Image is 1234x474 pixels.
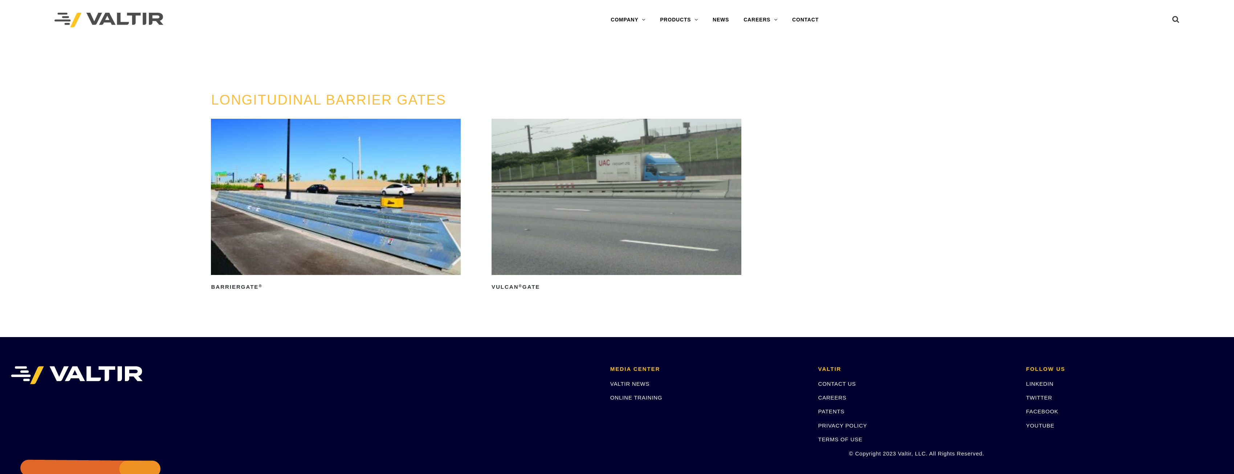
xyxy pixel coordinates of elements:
sup: ® [258,284,262,288]
a: PRIVACY POLICY [818,422,867,429]
p: © Copyright 2023 Valtir, LLC. All Rights Reserved. [818,449,1015,458]
a: YOUTUBE [1026,422,1054,429]
a: FACEBOOK [1026,408,1058,414]
img: VALTIR [11,366,143,384]
a: CONTACT US [818,381,856,387]
span: GATES [477,50,507,60]
h2: FOLLOW US [1026,366,1223,372]
img: Valtir [54,13,163,28]
a: PRODUCTS [653,13,705,27]
a: LONGITUDINAL BARRIER GATES [211,92,446,108]
a: Vulcan®Gate [492,119,741,293]
a: VALTIR NEWS [610,381,649,387]
a: CAREERS [736,13,785,27]
a: TERMS OF USE [818,436,863,442]
a: CONTACT [785,13,826,27]
a: CAREERS [818,394,847,401]
a: COMPANY [603,13,653,27]
a: LINKEDIN [1026,381,1054,387]
h2: Vulcan Gate [492,281,741,293]
sup: ® [519,284,522,288]
a: TWITTER [1026,394,1052,401]
h2: VALTIR [818,366,1015,372]
a: BarrierGate® [211,119,461,293]
a: PATENTS [818,408,845,414]
a: ONLINE TRAINING [610,394,662,401]
h2: MEDIA CENTER [610,366,807,372]
a: PRODUCTS [423,50,474,60]
a: NEWS [705,13,736,27]
h2: BarrierGate [211,281,461,293]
